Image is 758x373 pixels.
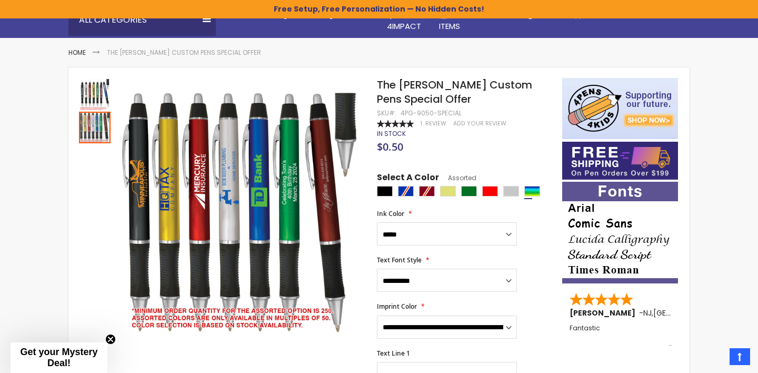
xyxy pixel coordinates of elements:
[653,308,731,318] span: [GEOGRAPHIC_DATA]
[570,308,639,318] span: [PERSON_NAME]
[453,120,506,127] a: Add Your Review
[562,182,678,283] img: font-personalization-examples
[341,10,370,21] span: Pencils
[377,77,532,106] span: The [PERSON_NAME] Custom Pens Special Offer
[378,4,431,38] a: 4Pens4impact
[377,140,403,154] span: $0.50
[440,186,456,197] div: Gold
[377,109,396,117] strong: SKU
[295,10,313,21] span: Pens
[79,79,111,111] img: assorted-disclaimer-baron-pen.jpg
[377,120,414,127] div: 100%
[377,209,404,218] span: Ink Color
[570,325,672,347] div: Fantastic
[425,120,446,127] span: Review
[636,10,657,21] span: Blog
[585,10,620,21] span: Specials
[482,186,498,197] div: Red
[68,4,216,36] div: All Categories
[562,78,678,139] img: 4pens 4 kids
[68,48,86,57] a: Home
[439,10,510,32] span: 4PROMOTIONAL ITEMS
[20,347,97,368] span: Get your Mystery Deal!
[503,186,519,197] div: Silver
[671,345,758,373] iframe: Google Customer Reviews
[421,120,448,127] a: 1 Review
[377,130,406,138] div: Availability
[524,186,540,197] div: Assorted
[537,10,557,21] span: Rush
[11,342,107,373] div: Get your Mystery Deal!Close teaser
[377,302,417,311] span: Imprint Color
[377,129,406,138] span: In stock
[246,10,267,21] span: Home
[122,93,363,334] img: assorted-disclaimer.jpg
[643,308,652,318] span: NJ
[439,173,476,182] span: Assorted
[105,334,116,345] button: Close teaser
[639,308,731,318] span: - ,
[387,10,422,32] span: 4Pens 4impact
[377,349,410,358] span: Text Line 1
[377,186,393,197] div: Black
[461,186,477,197] div: Green
[431,4,518,38] a: 4PROMOTIONALITEMS
[377,256,422,264] span: Text Font Style
[107,48,261,57] li: The [PERSON_NAME] Custom Pens Special Offer
[562,142,678,180] img: Free shipping on orders over $199
[421,120,422,127] span: 1
[377,172,439,186] span: Select A Color
[401,109,462,117] div: 4PG-9050-SPECIAL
